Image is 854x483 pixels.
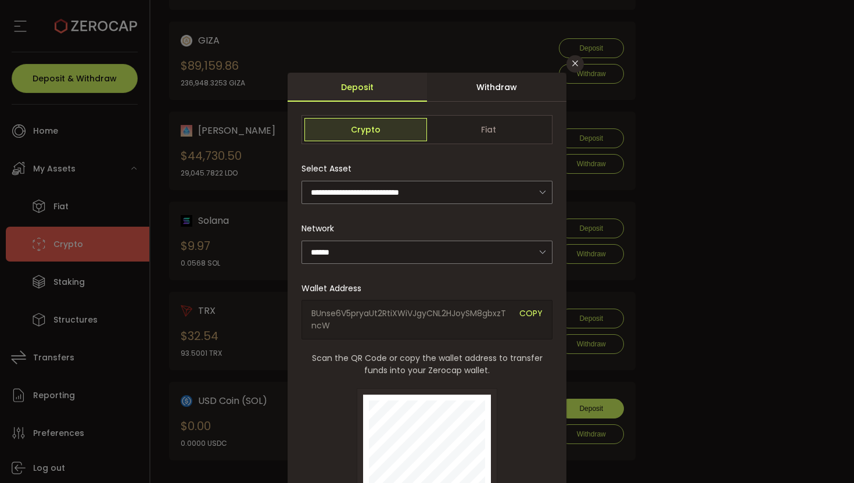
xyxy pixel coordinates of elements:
[594,19,854,483] iframe: Chat Widget
[311,307,511,332] span: BUnse6V5pryaUt2RtiXWiVJgyCNL2HJoySM8gbxzTncW
[427,118,550,141] span: Fiat
[302,282,368,294] label: Wallet Address
[566,55,584,73] button: Close
[427,73,566,102] div: Withdraw
[302,223,341,234] label: Network
[302,163,358,174] label: Select Asset
[519,307,543,332] span: COPY
[288,73,427,102] div: Deposit
[304,118,427,141] span: Crypto
[302,352,552,377] span: Scan the QR Code or copy the wallet address to transfer funds into your Zerocap wallet.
